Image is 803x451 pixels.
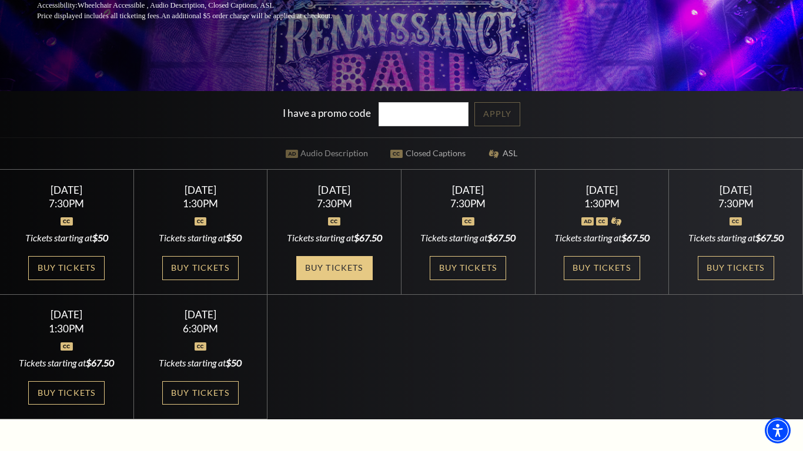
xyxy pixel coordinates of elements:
[14,198,119,208] div: 7:30PM
[282,184,387,196] div: [DATE]
[161,12,332,20] span: An additional $5 order charge will be applied at checkout.
[549,198,654,208] div: 1:30PM
[14,184,119,196] div: [DATE]
[755,232,784,243] span: $67.50
[283,106,371,119] label: I have a promo code
[148,231,253,244] div: Tickets starting at
[416,184,521,196] div: [DATE]
[14,356,119,369] div: Tickets starting at
[226,232,242,243] span: $50
[28,381,105,405] a: Buy Tickets
[683,231,788,244] div: Tickets starting at
[698,256,774,280] a: Buy Tickets
[765,418,791,443] div: Accessibility Menu
[37,11,360,22] p: Price displayed includes all ticketing fees.
[14,231,119,244] div: Tickets starting at
[148,356,253,369] div: Tickets starting at
[148,184,253,196] div: [DATE]
[148,324,253,334] div: 6:30PM
[487,232,516,243] span: $67.50
[549,231,654,244] div: Tickets starting at
[162,381,239,405] a: Buy Tickets
[354,232,382,243] span: $67.50
[430,256,506,280] a: Buy Tickets
[14,308,119,321] div: [DATE]
[28,256,105,280] a: Buy Tickets
[282,198,387,208] div: 7:30PM
[14,324,119,334] div: 1:30PM
[78,1,274,9] span: Wheelchair Accessible , Audio Description, Closed Captions, ASL
[148,308,253,321] div: [DATE]
[416,231,521,244] div: Tickets starting at
[226,357,242,368] span: $50
[564,256,640,280] a: Buy Tickets
[549,184,654,196] div: [DATE]
[621,232,650,243] span: $67.50
[92,232,108,243] span: $50
[683,198,788,208] div: 7:30PM
[162,256,239,280] a: Buy Tickets
[148,198,253,208] div: 1:30PM
[282,231,387,244] div: Tickets starting at
[683,184,788,196] div: [DATE]
[86,357,114,368] span: $67.50
[416,198,521,208] div: 7:30PM
[296,256,373,280] a: Buy Tickets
